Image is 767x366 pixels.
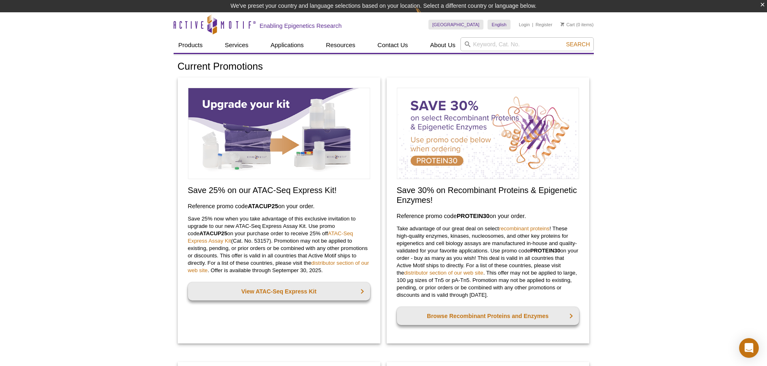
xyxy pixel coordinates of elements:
h2: Save 30% on Recombinant Proteins & Epigenetic Enzymes! [397,185,579,205]
a: English [488,20,511,30]
a: About Us [425,37,460,53]
a: Cart [561,22,575,27]
a: Register [536,22,552,27]
a: Products [174,37,208,53]
strong: ATACUP25 [248,203,278,209]
p: Take advantage of our great deal on select ! These high-quality enzymes, kinases, nucleosomes, an... [397,225,579,299]
a: Services [220,37,254,53]
a: distributor section of our web site [404,270,483,276]
img: Save on ATAC-Seq Express Assay Kit [188,88,370,179]
h3: Reference promo code on your order. [397,211,579,221]
strong: PROTEIN30 [530,248,560,254]
a: [GEOGRAPHIC_DATA] [428,20,484,30]
a: Applications [266,37,309,53]
a: Resources [321,37,360,53]
a: Contact Us [373,37,413,53]
div: Open Intercom Messenger [739,338,759,358]
h3: Reference promo code on your order. [188,201,370,211]
li: | [532,20,533,30]
p: Save 25% now when you take advantage of this exclusive invitation to upgrade to our new ATAC-Seq ... [188,215,370,274]
img: Your Cart [561,22,564,26]
a: Login [519,22,530,27]
h2: Enabling Epigenetics Research [260,22,342,30]
h1: Current Promotions [178,61,590,73]
img: Change Here [415,6,437,25]
a: View ATAC-Seq Express Kit [188,282,370,300]
a: Browse Recombinant Proteins and Enzymes [397,307,579,325]
a: recombinant proteins [499,225,549,232]
img: Save on Recombinant Proteins and Enzymes [397,88,579,179]
span: Search [566,41,590,48]
h2: Save 25% on our ATAC-Seq Express Kit! [188,185,370,195]
button: Search [563,41,592,48]
input: Keyword, Cat. No. [460,37,594,51]
strong: PROTEIN30 [457,213,490,219]
strong: ATACUP25 [199,230,227,236]
li: (0 items) [561,20,594,30]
